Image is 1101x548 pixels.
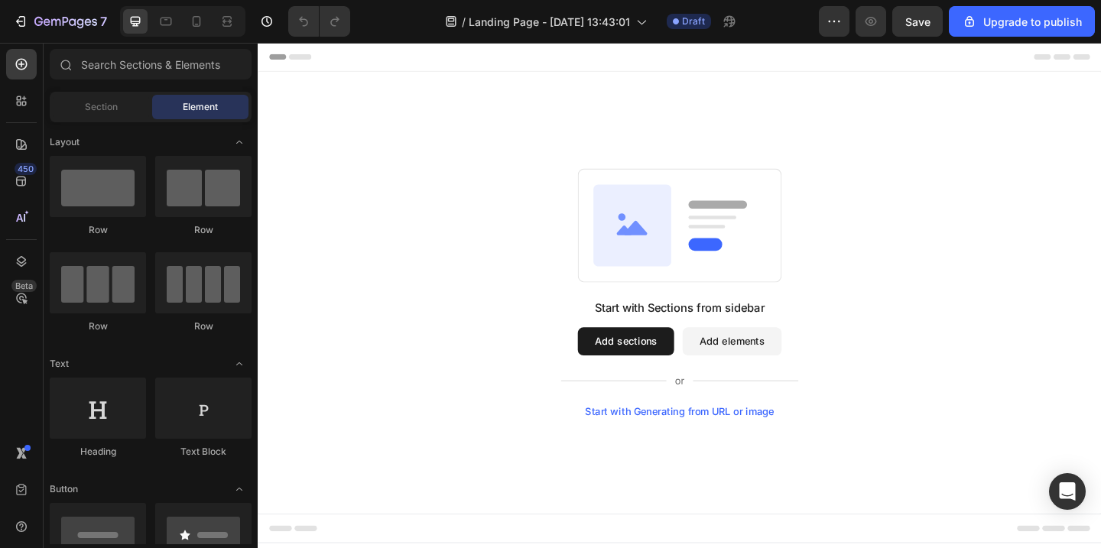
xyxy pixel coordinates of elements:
[155,445,252,459] div: Text Block
[50,135,80,149] span: Layout
[50,223,146,237] div: Row
[50,319,146,333] div: Row
[1049,473,1086,510] div: Open Intercom Messenger
[50,445,146,459] div: Heading
[227,130,252,154] span: Toggle open
[366,279,551,297] div: Start with Sections from sidebar
[11,280,37,292] div: Beta
[15,163,37,175] div: 450
[462,310,570,340] button: Add elements
[50,357,69,371] span: Text
[462,14,466,30] span: /
[348,310,453,340] button: Add sections
[469,14,630,30] span: Landing Page - [DATE] 13:43:01
[155,319,252,333] div: Row
[682,15,705,28] span: Draft
[85,100,118,114] span: Section
[356,395,562,407] div: Start with Generating from URL or image
[258,43,1101,548] iframe: Design area
[905,15,930,28] span: Save
[6,6,114,37] button: 7
[183,100,218,114] span: Element
[227,477,252,501] span: Toggle open
[50,482,78,496] span: Button
[288,6,350,37] div: Undo/Redo
[962,14,1082,30] div: Upgrade to publish
[50,49,252,79] input: Search Sections & Elements
[100,12,107,31] p: 7
[155,223,252,237] div: Row
[949,6,1095,37] button: Upgrade to publish
[227,352,252,376] span: Toggle open
[892,6,943,37] button: Save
